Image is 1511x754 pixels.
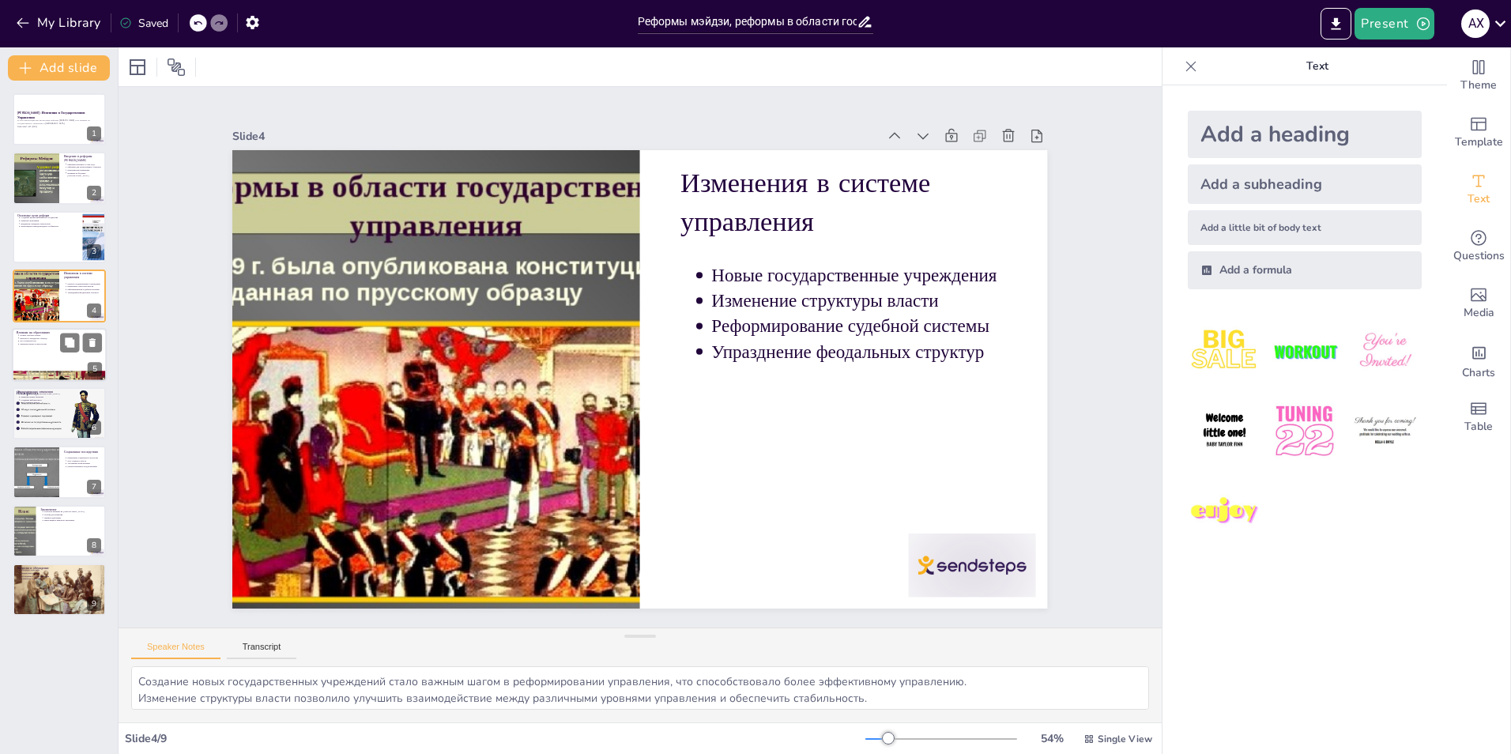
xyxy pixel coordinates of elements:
[87,244,101,258] div: 3
[1321,8,1351,40] button: Export to PowerPoint
[1447,389,1510,446] div: Add a table
[1447,218,1510,275] div: Get real-time input from your audience
[83,333,102,352] button: Delete Slide
[67,466,101,469] p: Новые возможности для женщин
[1188,210,1422,245] div: Add a little bit of body text
[87,420,101,435] div: 6
[87,480,101,494] div: 7
[88,362,102,376] div: 5
[12,10,107,36] button: My Library
[67,168,101,172] p: Комплексные изменения
[40,507,101,511] p: Заключение
[1098,733,1152,745] span: Single View
[21,575,101,578] p: Обсуждение и обмен мнениями
[638,10,857,33] input: Insert title
[17,330,102,335] p: Влияние на образование
[125,731,865,746] div: Slide 4 / 9
[21,402,101,405] p: Рост среднего класса
[1462,364,1495,382] span: Charts
[167,58,186,77] span: Position
[8,55,110,81] button: Add slide
[67,460,101,463] p: Рост среднего класса
[21,578,101,581] p: Вовлечение аудитории
[21,393,101,396] p: Индустриализация [GEOGRAPHIC_DATA]
[87,303,101,318] div: 4
[119,16,168,31] div: Saved
[21,572,101,575] p: Интересные аспекты
[17,390,101,394] p: Экономические изменения
[67,291,101,294] p: Упразднение феодальных структур
[67,162,101,165] p: Реформы начались в 1868 году
[87,126,101,141] div: 1
[125,55,150,80] div: Layout
[17,125,101,128] p: Generated with [URL]
[13,93,106,145] div: https://cdn.sendsteps.com/images/logo/sendsteps_logo_white.pnghttps://cdn.sendsteps.com/images/lo...
[683,398,899,635] p: Упразднение феодальных структур
[17,119,101,125] p: В этой презентации мы рассмотрим реформы [PERSON_NAME] и их влияние на государственное управление...
[17,566,101,571] p: Вопросы и обсуждение
[1464,304,1494,322] span: Media
[21,219,77,222] p: Развитие экономики
[1455,134,1503,151] span: Template
[13,211,106,263] div: https://cdn.sendsteps.com/images/logo/sendsteps_logo_white.pnghttps://cdn.sendsteps.com/images/lo...
[1268,394,1341,468] img: 5.jpeg
[20,339,102,342] p: Рост грамотности
[67,282,101,285] p: Новые государственные учреждения
[755,258,1029,552] p: Изменения в системе управления
[21,225,77,228] p: Интеграция в международное сообщество
[44,519,101,522] p: Интеграция в мировую экономику
[67,457,101,460] p: Изменение социальной структуры
[21,398,101,402] p: Создание рабочих мест
[13,387,106,439] div: https://cdn.sendsteps.com/images/logo/sendsteps_logo_white.pnghttps://cdn.sendsteps.com/images/lo...
[21,569,101,572] p: Вопросы о реформах
[13,152,106,204] div: https://cdn.sendsteps.com/images/logo/sendsteps_logo_white.pnghttps://cdn.sendsteps.com/images/lo...
[44,510,101,513] p: Глубокое влияние на [GEOGRAPHIC_DATA]
[64,271,101,280] p: Изменения в системе управления
[1355,8,1434,40] button: Present
[1033,731,1071,746] div: 54 %
[64,450,101,454] p: Социальные последствия
[67,288,101,292] p: Реформирование судебной системы
[64,153,101,162] p: Введение в реформы [PERSON_NAME]
[1460,77,1497,94] span: Theme
[721,364,937,601] p: Изменение структуры власти
[13,446,106,498] div: 7
[1188,164,1422,204] div: Add a subheading
[1453,247,1505,265] span: Questions
[20,337,102,340] p: Школы по западному образцу
[44,516,101,519] p: Пример адаптации
[17,213,78,218] p: Основные цели реформ
[17,111,85,120] strong: [PERSON_NAME]: Изменения в Государственном Управлении
[1268,315,1341,388] img: 2.jpeg
[1188,111,1422,158] div: Add a heading
[67,165,101,168] p: Реформы для конкуренции с Западом
[60,333,79,352] button: Duplicate Slide
[12,328,107,382] div: https://cdn.sendsteps.com/images/logo/sendsteps_logo_white.pnghttps://cdn.sendsteps.com/images/lo...
[20,334,102,337] p: Новые учебные планы
[740,347,956,583] p: Новые государственные учреждения
[1447,275,1510,332] div: Add images, graphics, shapes or video
[702,382,918,618] p: Реформирование судебной системы
[13,564,106,616] div: 9
[1464,418,1493,435] span: Table
[1461,9,1490,38] div: а х
[44,513,101,516] p: Основа для развития
[1447,161,1510,218] div: Add text boxes
[227,642,297,659] button: Transcript
[131,666,1149,710] textarea: Создание новых государственных учреждений стало важным шагом в реформировании управления, что спо...
[1447,104,1510,161] div: Add ready made slides
[1461,8,1490,40] button: а х
[1447,332,1510,389] div: Add charts and graphs
[20,342,102,345] p: Развитие науки и технологий
[1447,47,1510,104] div: Change the overall theme
[131,642,220,659] button: Speaker Notes
[67,172,101,177] p: Влияние на будущее [GEOGRAPHIC_DATA]
[21,395,101,398] p: Развитие новых отраслей
[1188,315,1261,388] img: 1.jpeg
[87,186,101,200] div: 2
[87,597,101,611] div: 9
[1188,251,1422,289] div: Add a formula
[1188,394,1261,468] img: 4.jpeg
[1468,190,1490,208] span: Text
[67,285,101,288] p: Изменение структуры власти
